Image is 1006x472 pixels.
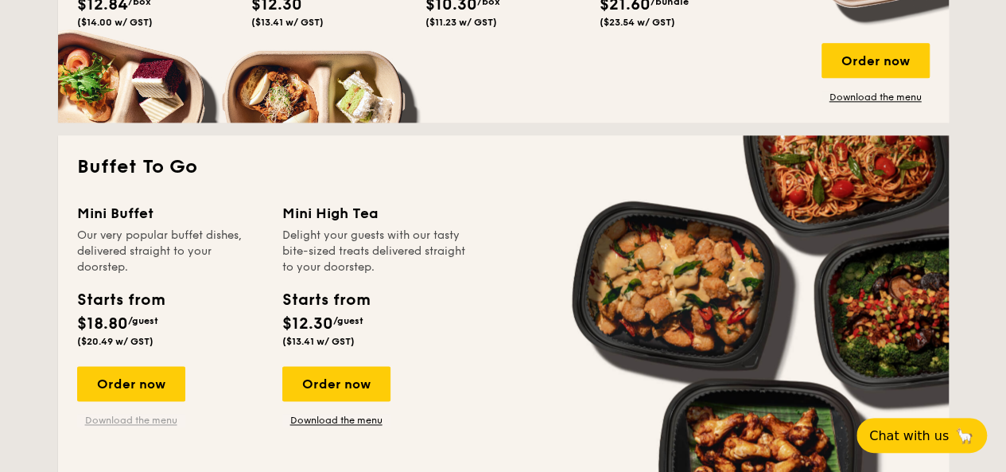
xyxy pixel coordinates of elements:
div: Order now [282,366,390,401]
span: 🦙 [955,427,974,445]
span: /guest [128,315,158,326]
span: Chat with us [869,428,949,443]
span: ($13.41 w/ GST) [282,336,355,347]
span: /guest [333,315,363,326]
button: Chat with us🦙 [856,418,987,453]
span: ($14.00 w/ GST) [77,17,153,28]
div: Mini Buffet [77,202,263,224]
span: ($13.41 w/ GST) [251,17,324,28]
h2: Buffet To Go [77,154,930,180]
div: Order now [77,366,185,401]
a: Download the menu [77,414,185,427]
span: ($11.23 w/ GST) [425,17,497,28]
span: ($23.54 w/ GST) [600,17,675,28]
div: Starts from [77,288,164,312]
div: Mini High Tea [282,202,468,224]
div: Order now [822,43,930,78]
span: ($20.49 w/ GST) [77,336,153,347]
span: $12.30 [282,314,333,334]
a: Download the menu [282,414,390,427]
span: $18.80 [77,314,128,334]
div: Our very popular buffet dishes, delivered straight to your doorstep. [77,228,263,275]
div: Starts from [282,288,369,312]
a: Download the menu [822,91,930,103]
div: Delight your guests with our tasty bite-sized treats delivered straight to your doorstep. [282,228,468,275]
